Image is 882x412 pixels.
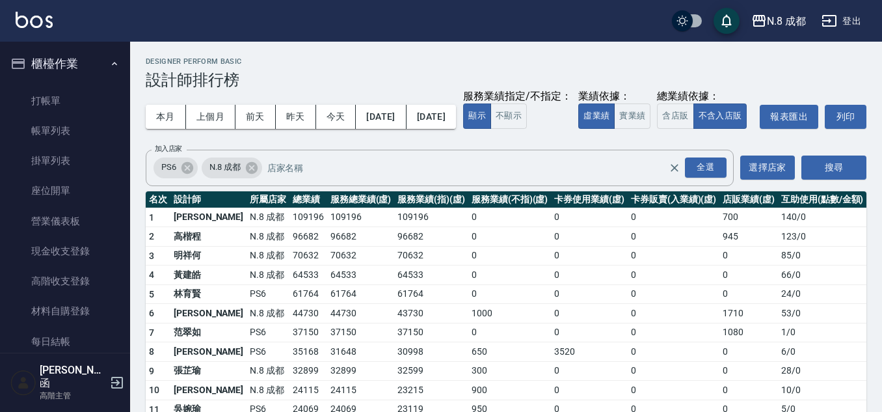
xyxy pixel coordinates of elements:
td: 0 [468,208,551,227]
button: 不含入店販 [693,103,747,129]
th: 服務總業績(虛) [327,191,395,208]
th: 服務業績(指)(虛) [394,191,468,208]
button: Open [682,155,729,180]
button: 顯示 [463,103,491,129]
td: 37150 [289,323,327,342]
td: 1000 [468,304,551,323]
button: 櫃檯作業 [5,47,125,81]
td: 0 [468,284,551,304]
td: 31648 [327,342,395,362]
td: 109196 [289,208,327,227]
a: 掛單列表 [5,146,125,176]
td: 123 / 0 [778,227,866,247]
td: 32899 [327,361,395,381]
button: 不顯示 [490,103,527,129]
td: 0 [628,284,719,304]
span: 8 [149,346,154,357]
td: 林育賢 [170,284,247,304]
td: 37150 [327,323,395,342]
td: 300 [468,361,551,381]
button: 今天 [316,105,356,129]
img: Logo [16,12,53,28]
td: 61764 [289,284,327,304]
td: 0 [719,266,778,285]
td: 96682 [394,227,468,247]
td: 10 / 0 [778,381,866,400]
td: 140 / 0 [778,208,866,227]
td: 張芷瑜 [170,361,247,381]
td: 96682 [327,227,395,247]
p: 高階主管 [40,390,106,402]
img: Person [10,370,36,396]
td: 0 [551,227,628,247]
td: 0 [719,342,778,362]
td: 3520 [551,342,628,362]
td: 6 / 0 [778,342,866,362]
td: 650 [468,342,551,362]
td: 900 [468,381,551,400]
span: N.8 成都 [202,161,248,174]
button: 前天 [235,105,276,129]
td: 53 / 0 [778,304,866,323]
span: 7 [149,327,154,338]
span: 2 [149,231,154,241]
button: 報表匯出 [760,105,818,129]
a: 高階收支登錄 [5,266,125,296]
td: 0 [719,246,778,266]
td: 96682 [289,227,327,247]
a: 帳單列表 [5,116,125,146]
span: PS6 [154,161,184,174]
td: [PERSON_NAME] [170,381,247,400]
td: N.8 成都 [247,246,289,266]
td: 0 [628,208,719,227]
td: [PERSON_NAME] [170,304,247,323]
td: 0 [628,227,719,247]
th: 設計師 [170,191,247,208]
td: 0 [551,323,628,342]
th: 卡券販賣(入業績)(虛) [628,191,719,208]
div: PS6 [154,158,198,178]
button: save [714,8,740,34]
a: 座位開單 [5,176,125,206]
td: N.8 成都 [247,208,289,227]
td: 64533 [327,266,395,285]
td: 32599 [394,361,468,381]
td: 黃建皓 [170,266,247,285]
td: 0 [551,246,628,266]
td: N.8 成都 [247,381,289,400]
button: [DATE] [407,105,456,129]
td: 0 [468,246,551,266]
td: 28 / 0 [778,361,866,381]
td: 23215 [394,381,468,400]
td: 30998 [394,342,468,362]
td: PS6 [247,284,289,304]
td: 0 [628,342,719,362]
label: 加入店家 [155,144,182,154]
button: 選擇店家 [740,156,795,180]
td: 64533 [289,266,327,285]
td: 1 / 0 [778,323,866,342]
td: 0 [719,381,778,400]
button: 本月 [146,105,186,129]
td: 43730 [394,304,468,323]
button: 搜尋 [801,156,866,180]
td: 44730 [327,304,395,323]
td: N.8 成都 [247,227,289,247]
div: N.8 成都 [202,158,262,178]
td: 44730 [289,304,327,323]
td: PS6 [247,323,289,342]
td: 0 [628,323,719,342]
div: 服務業績指定/不指定： [463,90,572,103]
h2: Designer Perform Basic [146,57,866,66]
td: 61764 [327,284,395,304]
td: 0 [628,266,719,285]
td: 70632 [327,246,395,266]
td: 109196 [394,208,468,227]
th: 總業績 [289,191,327,208]
td: N.8 成都 [247,266,289,285]
td: 61764 [394,284,468,304]
button: 登出 [816,9,866,33]
td: 24115 [289,381,327,400]
th: 店販業績(虛) [719,191,778,208]
td: 0 [551,361,628,381]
